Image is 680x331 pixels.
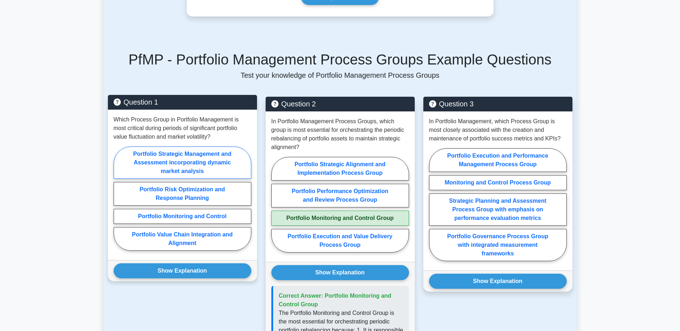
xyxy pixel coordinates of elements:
label: Portfolio Strategic Management and Assessment incorporating dynamic market analysis [114,147,251,179]
h5: Question 1 [114,98,251,106]
label: Strategic Planning and Assessment Process Group with emphasis on performance evaluation metrics [429,193,567,226]
label: Portfolio Execution and Performance Management Process Group [429,148,567,172]
label: Portfolio Governance Process Group with integrated measurement frameworks [429,229,567,261]
button: Show Explanation [114,263,251,278]
p: In Portfolio Management, which Process Group is most closely associated with the creation and mai... [429,117,567,143]
p: Test your knowledge of Portfolio Management Process Groups [108,71,572,80]
span: Correct Answer: Portfolio Monitoring and Control Group [279,293,391,307]
h5: Question 3 [429,100,567,108]
label: Portfolio Monitoring and Control Group [271,211,409,226]
button: Show Explanation [271,265,409,280]
label: Portfolio Risk Optimization and Response Planning [114,182,251,206]
label: Portfolio Performance Optimization and Review Process Group [271,184,409,207]
p: In Portfolio Management Process Groups, which group is most essential for orchestrating the perio... [271,117,409,152]
label: Portfolio Value Chain Integration and Alignment [114,227,251,251]
h5: Question 2 [271,100,409,108]
h5: PfMP - Portfolio Management Process Groups Example Questions [108,51,572,68]
button: Show Explanation [429,274,567,289]
label: Portfolio Execution and Value Delivery Process Group [271,229,409,253]
p: Which Process Group in Portfolio Management is most critical during periods of significant portfo... [114,115,251,141]
label: Portfolio Monitoring and Control [114,209,251,224]
label: Monitoring and Control Process Group [429,175,567,190]
label: Portfolio Strategic Alignment and Implementation Process Group [271,157,409,181]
